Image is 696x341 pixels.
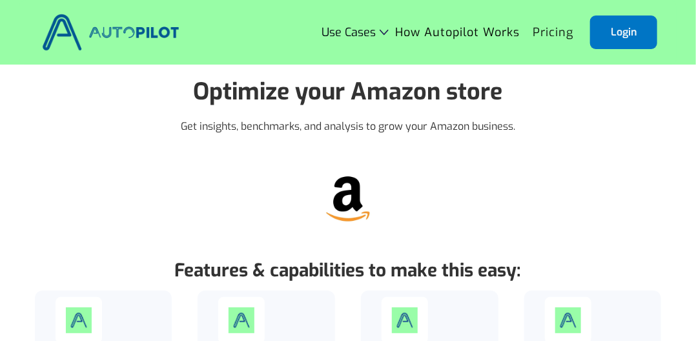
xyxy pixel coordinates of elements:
[322,26,376,39] div: Use Cases
[194,76,503,107] strong: Optimize your Amazon store
[526,20,580,45] a: Pricing
[380,29,389,35] img: Icon Rounded Chevron Dark - BRIX Templates
[45,119,651,134] p: Get insights, benchmarks, and analysis to grow your Amazon business.
[590,15,657,49] a: Login
[322,26,389,39] div: Use Cases
[175,258,522,282] strong: Features & capabilities to make this easy:
[389,20,526,45] a: How Autopilot Works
